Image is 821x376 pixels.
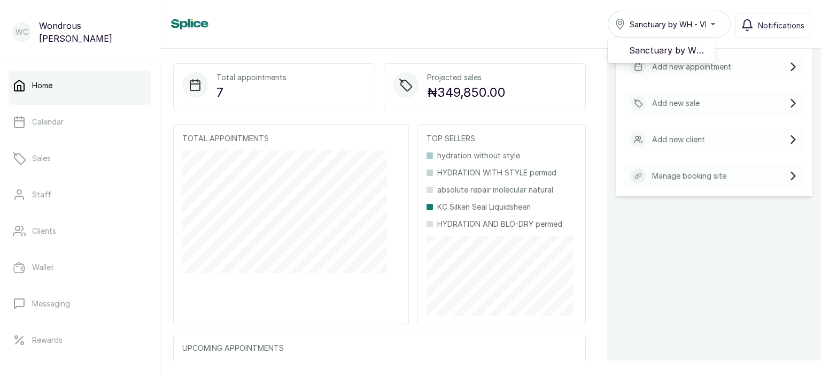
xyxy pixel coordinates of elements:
p: TOTAL APPOINTMENTS [182,133,400,144]
p: HYDRATION AND BLO-DRY permed [437,219,562,229]
p: Manage booking site [652,171,726,181]
p: 7 [216,83,286,102]
a: Clients [9,216,151,246]
a: Staff [9,180,151,210]
p: WC [16,27,28,37]
p: Rewards [32,335,63,346]
span: Notifications [758,20,804,31]
ul: Sanctuary by WH - VI [608,37,715,63]
p: Total appointments [216,72,286,83]
p: HYDRATION WITH STYLE permed [437,167,556,178]
p: Sales [32,153,51,164]
p: Add new client [652,134,705,145]
p: Wallet [32,262,54,273]
p: Clients [32,226,56,236]
p: TOP SELLERS [427,133,577,144]
a: Calendar [9,107,151,137]
p: Projected sales [427,72,506,83]
p: hydration without style [437,150,520,161]
p: Wondrous [PERSON_NAME] [39,19,147,45]
p: Calendar [32,117,64,127]
p: Messaging [32,298,70,309]
span: Sanctuary by WH - VI [629,44,706,57]
p: Staff [32,189,51,200]
a: Wallet [9,252,151,282]
p: absolute repair molecular natural [437,185,553,195]
p: Add new appointment [652,62,731,72]
a: Rewards [9,325,151,355]
p: KC Silken Seal Liquidsheen [437,202,531,212]
p: Home [32,80,52,91]
span: Sanctuary by WH - VI [630,19,707,30]
a: Sales [9,143,151,173]
p: Add new sale [652,98,700,109]
a: Messaging [9,289,151,319]
a: Home [9,71,151,101]
p: ₦349,850.00 [427,83,506,102]
button: Notifications [735,13,810,37]
p: UPCOMING APPOINTMENTS [182,343,577,354]
button: Sanctuary by WH - VI [608,11,731,37]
